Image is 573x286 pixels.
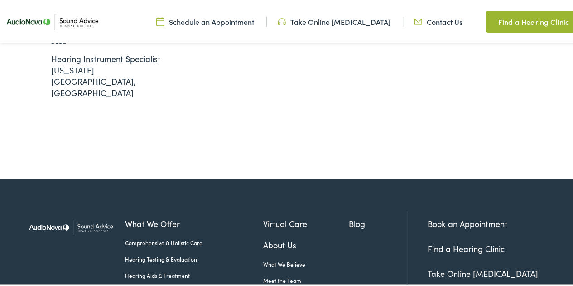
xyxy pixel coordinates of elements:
a: Schedule an Appointment [156,15,254,25]
img: Calendar icon in a unique green color, symbolizing scheduling or date-related features. [156,15,164,25]
a: Comprehensive & Holistic Care [125,237,263,245]
div: Hearing Instrument Specialist [51,51,171,63]
img: Map pin icon in a unique green color, indicating location-related features or services. [486,15,494,25]
h2: Wayureeporn Davidson, HIS [51,18,171,44]
a: Blog [349,216,407,228]
a: What We Believe [263,258,348,267]
a: Take Online [MEDICAL_DATA] [428,266,538,277]
div: [US_STATE][GEOGRAPHIC_DATA], [GEOGRAPHIC_DATA] [51,51,171,97]
a: Find a Hearing Clinic [428,241,505,252]
a: Take Online [MEDICAL_DATA] [278,15,390,25]
a: Hearing Testing & Evaluation [125,253,263,262]
a: Book an Appointment [428,216,507,228]
img: Sound Advice Hearing Doctors [23,209,118,242]
a: Contact Us [414,15,462,25]
img: Headphone icon in a unique green color, suggesting audio-related services or features. [278,15,286,25]
a: What We Offer [125,216,263,228]
a: Virtual Care [263,216,348,228]
a: Hearing Aids & Treatment [125,270,263,278]
a: Meet the Team [263,275,348,283]
img: Icon representing mail communication in a unique green color, indicative of contact or communicat... [414,15,422,25]
a: About Us [263,237,348,249]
